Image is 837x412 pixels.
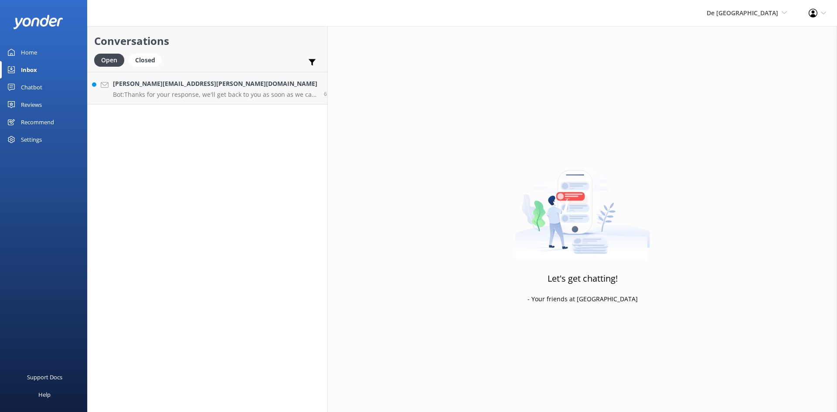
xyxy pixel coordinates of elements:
div: Help [38,386,51,403]
div: Open [94,54,124,67]
div: Support Docs [27,368,62,386]
div: Reviews [21,96,42,113]
p: Bot: Thanks for your response, we'll get back to you as soon as we can during opening hours. [113,91,317,99]
h3: Let's get chatting! [548,272,618,286]
div: Inbox [21,61,37,78]
h4: [PERSON_NAME][EMAIL_ADDRESS][PERSON_NAME][DOMAIN_NAME] [113,79,317,89]
a: Closed [129,55,166,65]
div: Settings [21,131,42,148]
span: De [GEOGRAPHIC_DATA] [707,9,778,17]
a: [PERSON_NAME][EMAIL_ADDRESS][PERSON_NAME][DOMAIN_NAME]Bot:Thanks for your response, we'll get bac... [88,72,327,105]
div: Chatbot [21,78,42,96]
p: - Your friends at [GEOGRAPHIC_DATA] [527,294,638,304]
span: Oct 15 2025 12:42pm (UTC -04:00) America/Caracas [324,90,332,98]
h2: Conversations [94,33,321,49]
div: Home [21,44,37,61]
img: yonder-white-logo.png [13,15,63,29]
div: Closed [129,54,162,67]
a: Open [94,55,129,65]
div: Recommend [21,113,54,131]
img: artwork of a man stealing a conversation from at giant smartphone [515,152,650,261]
